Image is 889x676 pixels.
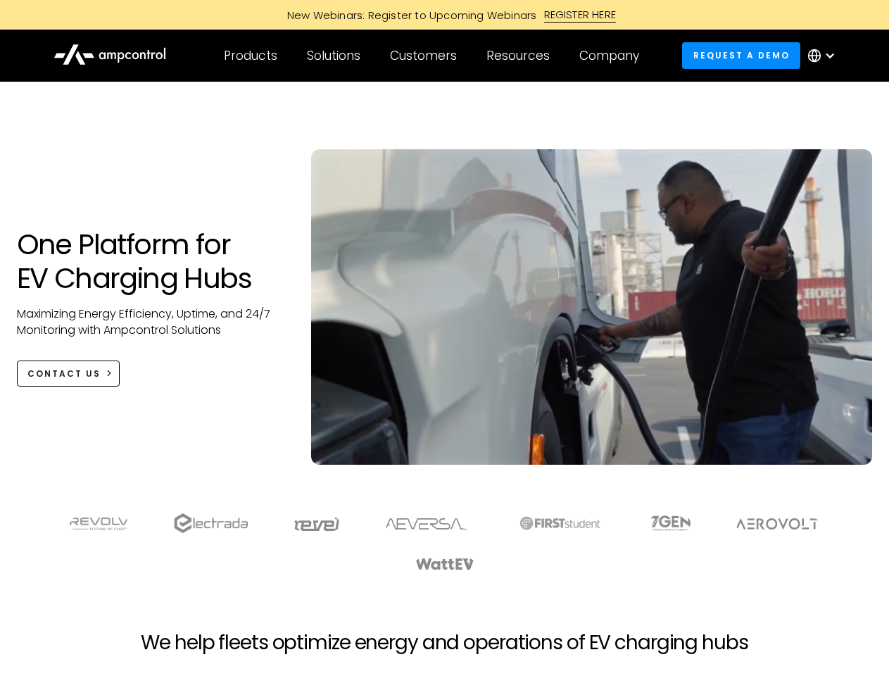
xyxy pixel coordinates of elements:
[579,48,639,63] div: Company
[415,558,474,570] img: WattEV logo
[307,48,360,63] div: Solutions
[486,48,550,63] div: Resources
[224,48,277,63] div: Products
[544,7,617,23] div: REGISTER HERE
[128,7,762,23] a: New Webinars: Register to Upcoming WebinarsREGISTER HERE
[174,513,248,533] img: electrada logo
[682,42,800,68] a: Request a demo
[390,48,457,63] div: Customers
[17,306,284,338] p: Maximizing Energy Efficiency, Uptime, and 24/7 Monitoring with Ampcontrol Solutions
[17,227,284,295] h1: One Platform for EV Charging Hubs
[273,8,544,23] div: New Webinars: Register to Upcoming Webinars
[17,361,120,387] a: CONTACT US
[27,368,101,380] div: CONTACT US
[736,518,819,530] img: Aerovolt Logo
[141,631,748,655] h2: We help fleets optimize energy and operations of EV charging hubs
